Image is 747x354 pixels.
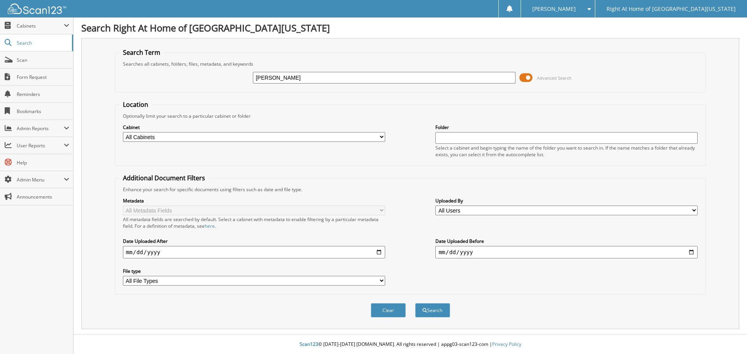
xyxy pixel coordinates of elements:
span: Form Request [17,74,69,80]
div: All metadata fields are searched by default. Select a cabinet with metadata to enable filtering b... [123,216,385,229]
h1: Search Right At Home of [GEOGRAPHIC_DATA][US_STATE] [81,21,739,34]
img: scan123-logo-white.svg [8,3,66,14]
span: Bookmarks [17,108,69,115]
span: Scan123 [300,341,318,347]
input: end [435,246,698,258]
a: Privacy Policy [492,341,521,347]
button: Search [415,303,450,317]
span: Search [17,40,68,46]
div: Select a cabinet and begin typing the name of the folder you want to search in. If the name match... [435,145,698,158]
label: Date Uploaded After [123,238,385,244]
label: Metadata [123,197,385,204]
span: Help [17,159,69,166]
legend: Additional Document Filters [119,174,209,182]
span: Right At Home of [GEOGRAPHIC_DATA][US_STATE] [607,7,736,11]
div: Enhance your search for specific documents using filters such as date and file type. [119,186,702,193]
label: Folder [435,124,698,131]
span: [PERSON_NAME] [532,7,576,11]
button: Clear [371,303,406,317]
legend: Location [119,100,152,109]
legend: Search Term [119,48,164,57]
div: Searches all cabinets, folders, files, metadata, and keywords [119,61,702,67]
label: File type [123,268,385,274]
iframe: Chat Widget [708,317,747,354]
input: start [123,246,385,258]
span: Announcements [17,194,69,200]
a: here [205,223,215,229]
label: Cabinet [123,124,385,131]
span: User Reports [17,142,64,149]
div: © [DATE]-[DATE] [DOMAIN_NAME]. All rights reserved | appg03-scan123-com | [74,335,747,354]
label: Date Uploaded Before [435,238,698,244]
label: Uploaded By [435,197,698,204]
span: Reminders [17,91,69,98]
span: Admin Menu [17,176,64,183]
span: Admin Reports [17,125,64,132]
span: Scan [17,57,69,63]
div: Optionally limit your search to a particular cabinet or folder [119,113,702,119]
span: Advanced Search [537,75,572,81]
span: Cabinets [17,23,64,29]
